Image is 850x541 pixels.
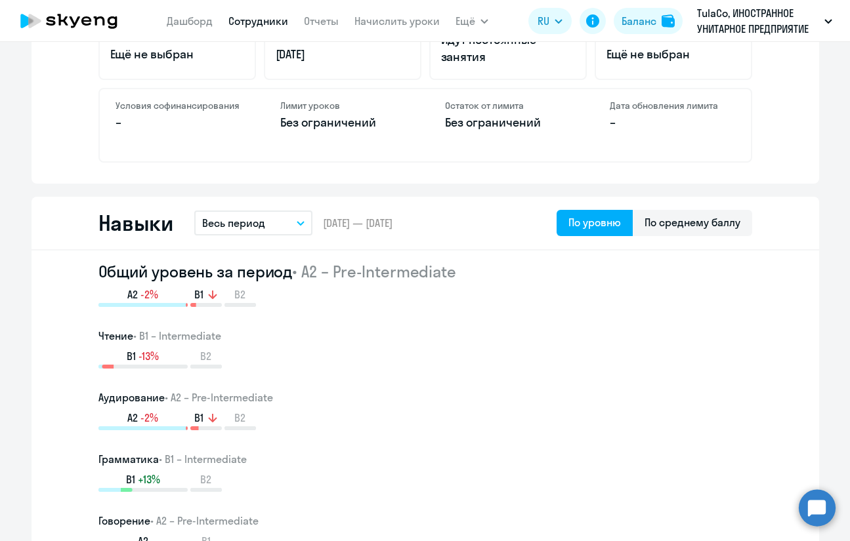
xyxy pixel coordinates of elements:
[354,14,440,28] a: Начислить уроки
[98,390,752,405] h3: Аудирование
[276,46,410,63] p: [DATE]
[194,287,203,302] span: B1
[159,452,247,466] span: • B1 – Intermediate
[610,100,735,111] h4: Дата обновления лимита
[98,328,752,344] h3: Чтение
[194,411,203,425] span: B1
[323,216,393,230] span: [DATE] — [DATE]
[127,349,136,363] span: B1
[127,287,138,302] span: A2
[228,14,288,28] a: Сотрудники
[127,411,138,425] span: A2
[140,287,158,302] span: -2%
[200,349,211,363] span: B2
[445,114,570,131] p: Без ограничений
[234,411,245,425] span: B2
[202,215,265,231] p: Весь период
[304,14,339,28] a: Отчеты
[98,261,752,282] h2: Общий уровень за период
[98,451,752,467] h3: Грамматика
[568,214,621,230] div: По уровню
[194,210,312,235] button: Весь период
[234,287,245,302] span: B2
[662,14,675,28] img: balance
[133,329,221,342] span: • B1 – Intermediate
[98,210,173,236] h2: Навыки
[167,14,213,28] a: Дашборд
[538,13,549,29] span: RU
[622,13,656,29] div: Баланс
[116,114,241,131] p: –
[165,391,273,404] span: • A2 – Pre-Intermediate
[697,5,819,37] p: TulaCo, ИНОСТРАННОЕ УНИТАРНОЕ ПРЕДПРИЯТИЕ ТУЛА КОНСАЛТИНГ
[140,411,158,425] span: -2%
[614,8,683,34] button: Балансbalance
[441,31,575,66] p: Идут постоянные занятия
[691,5,839,37] button: TulaCo, ИНОСТРАННОЕ УНИТАРНОЕ ПРЕДПРИЯТИЕ ТУЛА КОНСАЛТИНГ
[456,8,488,34] button: Ещё
[456,13,475,29] span: Ещё
[200,472,211,487] span: B2
[280,100,406,111] h4: Лимит уроков
[292,262,456,281] span: • A2 – Pre-Intermediate
[110,46,244,63] p: Ещё не выбран
[98,513,752,529] h3: Говорение
[280,114,406,131] p: Без ограничений
[606,46,740,63] p: Ещё не выбран
[126,472,135,487] span: B1
[445,100,570,111] h4: Остаток от лимита
[138,472,160,487] span: +13%
[150,514,259,527] span: • A2 – Pre-Intermediate
[528,8,572,34] button: RU
[138,349,159,363] span: -13%
[645,214,740,230] div: По среднему баллу
[610,114,735,131] p: –
[116,100,241,111] h4: Условия софинансирования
